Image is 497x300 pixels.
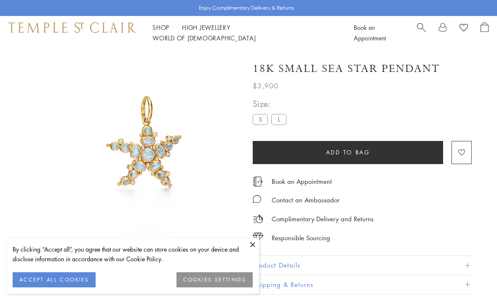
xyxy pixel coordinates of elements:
label: S [253,114,268,125]
span: Size: [253,97,290,111]
a: World of [DEMOGRAPHIC_DATA]World of [DEMOGRAPHIC_DATA] [152,34,256,42]
button: COOKIES SETTINGS [176,272,253,287]
div: Contact an Ambassador [272,195,339,205]
span: $3,900 [253,80,278,91]
a: View Wishlist [460,22,468,35]
button: Product Details [253,256,472,275]
img: P34111-STRBM [55,50,240,235]
button: Add to bag [253,141,443,164]
nav: Main navigation [152,22,335,43]
button: Shipping & Returns [253,275,472,294]
a: Book an Appointment [272,177,332,186]
button: ACCEPT ALL COOKIES [13,272,96,287]
img: MessageIcon-01_2.svg [253,195,261,203]
a: Open Shopping Bag [481,22,489,43]
div: By clicking “Accept all”, you agree that our website can store cookies on your device and disclos... [13,244,253,264]
img: Temple St. Clair [8,22,136,32]
a: Book an Appointment [354,23,386,42]
iframe: Gorgias live chat messenger [455,260,489,292]
label: L [271,114,286,125]
p: Complimentary Delivery and Returns [272,214,374,224]
a: Search [417,22,426,43]
h1: 18K Small Sea Star Pendant [253,61,440,76]
p: Enjoy Complimentary Delivery & Returns [199,4,294,12]
a: ShopShop [152,23,169,32]
a: High JewelleryHigh Jewellery [182,23,230,32]
img: icon_sourcing.svg [253,233,263,241]
div: Responsible Sourcing [272,233,330,243]
img: icon_delivery.svg [253,214,263,224]
span: Add to bag [326,148,370,157]
img: icon_appointment.svg [253,177,263,186]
